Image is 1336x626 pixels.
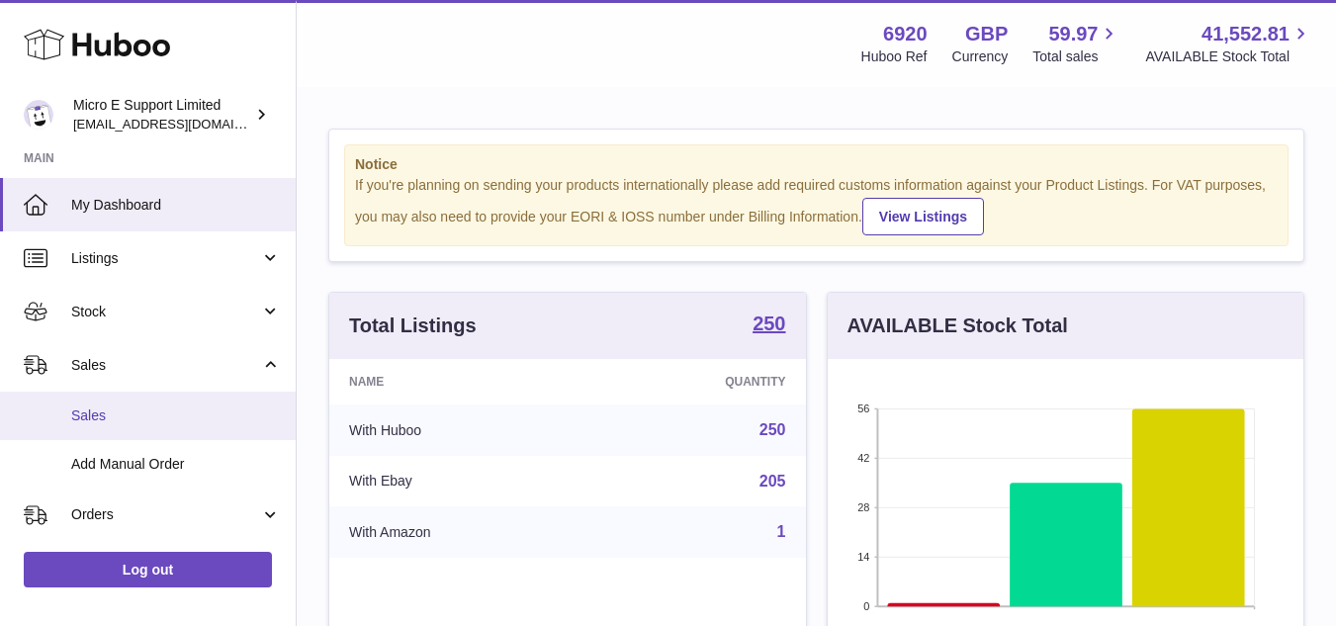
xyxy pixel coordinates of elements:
h3: AVAILABLE Stock Total [847,313,1068,339]
th: Name [329,359,589,404]
text: 56 [857,402,869,414]
strong: 250 [753,313,785,333]
strong: GBP [965,21,1008,47]
img: contact@micropcsupport.com [24,100,53,130]
div: If you're planning on sending your products internationally please add required customs informati... [355,176,1278,235]
td: With Amazon [329,506,589,558]
th: Quantity [589,359,805,404]
h3: Total Listings [349,313,477,339]
span: Total sales [1032,47,1120,66]
a: 1 [777,523,786,540]
a: Log out [24,552,272,587]
span: 41,552.81 [1202,21,1290,47]
a: View Listings [862,198,984,235]
strong: 6920 [883,21,928,47]
span: AVAILABLE Stock Total [1145,47,1312,66]
span: Sales [71,406,281,425]
span: Add Manual Order [71,455,281,474]
text: 0 [863,600,869,612]
strong: Notice [355,155,1278,174]
span: My Dashboard [71,196,281,215]
a: 250 [753,313,785,337]
a: 41,552.81 AVAILABLE Stock Total [1145,21,1312,66]
span: Stock [71,303,260,321]
text: 28 [857,501,869,513]
td: With Ebay [329,456,589,507]
div: Huboo Ref [861,47,928,66]
text: 42 [857,452,869,464]
span: Orders [71,505,260,524]
span: 59.97 [1048,21,1098,47]
a: 205 [759,473,786,490]
td: With Huboo [329,404,589,456]
span: Listings [71,249,260,268]
a: 250 [759,421,786,438]
a: 59.97 Total sales [1032,21,1120,66]
div: Currency [952,47,1009,66]
span: [EMAIL_ADDRESS][DOMAIN_NAME] [73,116,291,132]
text: 14 [857,551,869,563]
span: Sales [71,356,260,375]
div: Micro E Support Limited [73,96,251,134]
